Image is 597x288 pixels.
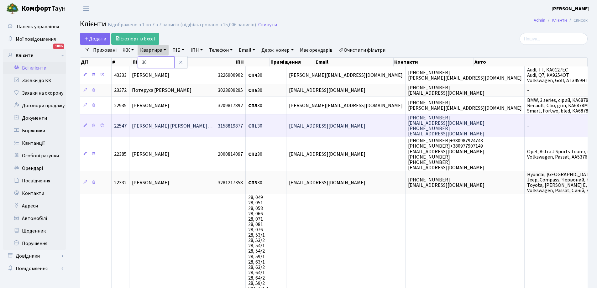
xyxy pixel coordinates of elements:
[259,45,296,55] a: Держ. номер
[132,102,169,109] span: [PERSON_NAME]
[132,179,169,186] span: [PERSON_NAME]
[248,151,262,158] span: 30
[248,72,257,79] b: СП4
[53,44,64,49] div: 1086
[270,58,315,66] th: Приміщення
[3,250,66,262] a: Довідники
[80,58,112,66] th: Дії
[114,72,127,79] span: 43333
[114,151,127,158] span: 22385
[394,58,474,66] th: Контакти
[114,179,127,186] span: 22332
[315,58,394,66] th: Email
[132,87,191,94] span: Потеруха [PERSON_NAME]
[91,45,119,55] a: Приховані
[474,58,588,66] th: Авто
[3,149,66,162] a: Особові рахунки
[218,102,243,109] span: 3209817892
[218,123,243,129] span: 3158819877
[248,72,262,79] span: 30
[527,123,529,129] span: -
[132,151,169,158] span: [PERSON_NAME]
[218,72,243,79] span: 3226900902
[112,58,132,66] th: #
[3,212,66,225] a: Автомобілі
[21,3,51,13] b: Комфорт
[289,123,365,129] span: [EMAIL_ADDRESS][DOMAIN_NAME]
[534,17,545,24] a: Admin
[248,87,257,94] b: СП6
[520,33,588,45] input: Пошук...
[188,45,205,55] a: ІПН
[236,45,258,55] a: Email
[289,151,365,158] span: [EMAIL_ADDRESS][DOMAIN_NAME]
[132,72,169,79] span: [PERSON_NAME]
[248,151,257,158] b: СП2
[3,162,66,175] a: Орендарі
[289,87,365,94] span: [EMAIL_ADDRESS][DOMAIN_NAME]
[3,49,66,62] a: Клієнти
[3,62,66,74] a: Всі клієнти
[114,87,127,94] span: 23372
[235,58,270,66] th: ІПН
[248,123,257,129] b: СП1
[132,123,212,129] span: [PERSON_NAME] [PERSON_NAME]…
[258,22,277,28] a: Скинути
[218,151,243,158] span: 2000814097
[297,45,335,55] a: Має орендарів
[3,99,66,112] a: Договори продажу
[552,5,589,13] a: [PERSON_NAME]
[408,176,484,189] span: [PHONE_NUMBER] [EMAIL_ADDRESS][DOMAIN_NAME]
[108,22,257,28] div: Відображено з 1 по 7 з 7 записів (відфільтровано з 15,006 записів).
[527,97,595,114] span: BMW, 3 series, сірий, KA6878KX Renault, Clio, grin, KA6878MC Smart, Fortwo, bled, KA6878MO
[567,17,588,24] li: Список
[289,72,403,79] span: [PERSON_NAME][EMAIL_ADDRESS][DOMAIN_NAME]
[552,17,567,24] a: Клієнти
[248,123,262,129] span: 30
[248,102,257,109] b: СП5
[527,87,529,94] span: -
[6,3,19,15] img: logo.png
[3,262,66,275] a: Повідомлення
[170,45,187,55] a: ПІБ
[3,200,66,212] a: Адреси
[3,74,66,87] a: Заявки до КК
[21,3,66,14] span: Таун
[289,179,365,186] span: [EMAIL_ADDRESS][DOMAIN_NAME]
[78,3,94,14] button: Переключити навігацію
[408,114,484,137] span: [PHONE_NUMBER] [EMAIL_ADDRESS][DOMAIN_NAME] [PHONE_NUMBER] [EMAIL_ADDRESS][DOMAIN_NAME]
[218,179,243,186] span: 3281217358
[80,33,110,45] a: Додати
[84,35,106,42] span: Додати
[80,18,106,29] span: Клієнти
[3,87,66,99] a: Заявки на охорону
[408,69,522,81] span: [PHONE_NUMBER] [PERSON_NAME][EMAIL_ADDRESS][DOMAIN_NAME]
[408,99,522,112] span: [PHONE_NUMBER] [PERSON_NAME][EMAIL_ADDRESS][DOMAIN_NAME]
[3,20,66,33] a: Панель управління
[408,137,484,171] span: [PHONE_NUMBER]+380987924743 [PHONE_NUMBER]+380977907149 [EMAIL_ADDRESS][DOMAIN_NAME] [PHONE_NUMBE...
[3,124,66,137] a: Боржники
[248,179,262,186] span: 30
[248,179,257,186] b: СП3
[16,36,56,43] span: Мої повідомлення
[527,66,587,84] span: Audi, TT, KA0127EC Audi, Q7, KA9254OT Volkswagen, Golf, AT3459HI
[138,45,169,55] a: Квартира
[114,123,127,129] span: 22547
[3,225,66,237] a: Щоденник
[3,112,66,124] a: Документи
[132,58,235,66] th: ПІБ
[289,102,403,109] span: [PERSON_NAME][EMAIL_ADDRESS][DOMAIN_NAME]
[114,102,127,109] span: 22935
[3,33,66,45] a: Мої повідомлення1086
[17,23,59,30] span: Панель управління
[207,45,235,55] a: Телефон
[524,14,597,27] nav: breadcrumb
[3,137,66,149] a: Квитанції
[552,5,589,12] b: [PERSON_NAME]
[408,84,484,97] span: [PHONE_NUMBER] [EMAIL_ADDRESS][DOMAIN_NAME]
[3,187,66,200] a: Контакти
[3,175,66,187] a: Посвідчення
[218,87,243,94] span: 3023609295
[3,237,66,250] a: Порушення
[111,33,159,45] a: Експорт в Excel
